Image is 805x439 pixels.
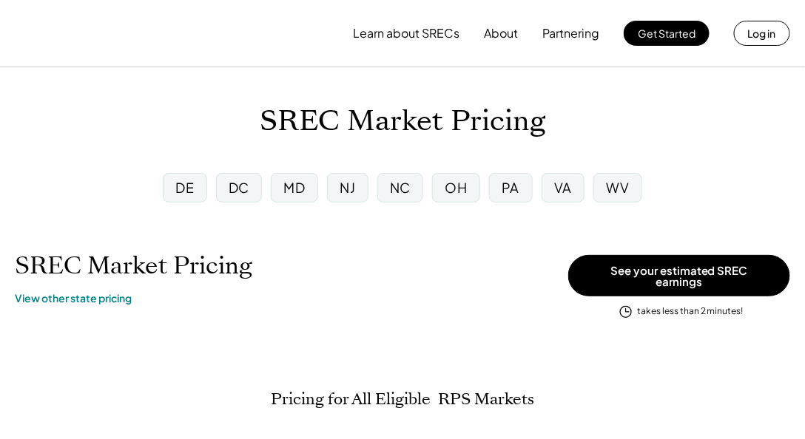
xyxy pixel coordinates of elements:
[542,18,599,48] button: Partnering
[260,104,545,139] h1: SREC Market Pricing
[390,178,411,197] div: NC
[637,305,744,318] div: takes less than 2 minutes!
[353,18,459,48] button: Learn about SRECs
[607,178,630,197] div: WV
[284,178,306,197] div: MD
[15,291,132,306] a: View other state pricing
[15,251,252,280] h1: SREC Market Pricing
[484,18,518,48] button: About
[554,178,572,197] div: VA
[229,178,249,197] div: DC
[568,255,790,296] button: See your estimated SREC earnings
[734,21,790,46] button: Log in
[445,178,468,197] div: OH
[340,178,355,197] div: NJ
[15,8,138,58] img: yH5BAEAAAAALAAAAAABAAEAAAIBRAA7
[624,21,710,46] button: Get Started
[175,178,194,197] div: DE
[271,389,534,409] h2: Pricing for All Eligible RPS Markets
[502,178,519,197] div: PA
